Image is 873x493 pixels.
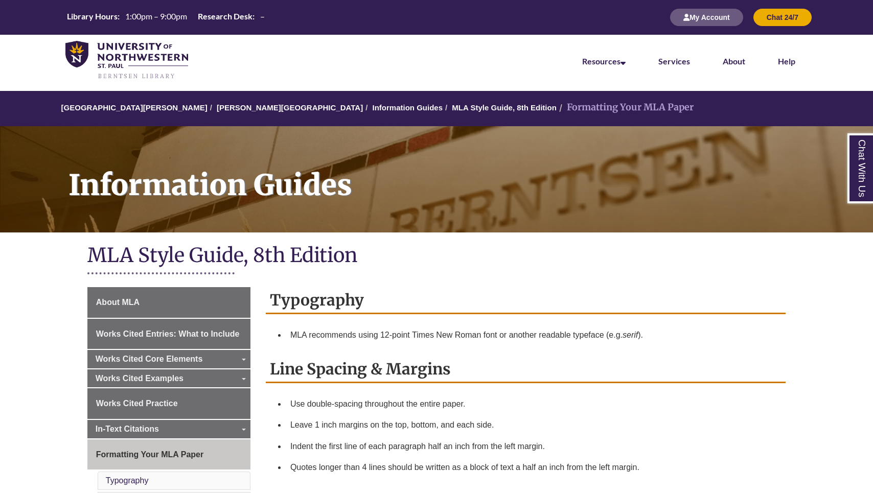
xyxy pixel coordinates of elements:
a: In-Text Citations [87,420,250,438]
img: UNWSP Library Logo [65,41,188,80]
a: Works Cited Practice [87,388,250,419]
a: Hours Today [63,11,269,25]
li: Formatting Your MLA Paper [557,100,694,115]
a: MLA Style Guide, 8th Edition [452,103,556,112]
em: serif [623,331,638,339]
h1: Information Guides [57,126,873,219]
a: Help [778,56,795,66]
a: About MLA [87,287,250,318]
a: Services [658,56,690,66]
th: Research Desk: [194,11,256,22]
a: Chat 24/7 [753,13,812,21]
li: Indent the first line of each paragraph half an inch from the left margin. [286,436,782,457]
a: Resources [582,56,626,66]
span: Works Cited Entries: What to Include [96,330,240,338]
span: Works Cited Practice [96,399,178,408]
span: 1:00pm – 9:00pm [125,11,187,21]
h1: MLA Style Guide, 8th Edition [87,243,786,270]
a: About [723,56,745,66]
span: Formatting Your MLA Paper [96,450,203,459]
th: Library Hours: [63,11,121,22]
a: Information Guides [372,103,443,112]
a: [PERSON_NAME][GEOGRAPHIC_DATA] [217,103,363,112]
span: Works Cited Examples [96,374,183,383]
span: About MLA [96,298,140,307]
span: Works Cited Core Elements [96,355,203,363]
table: Hours Today [63,11,269,24]
h2: Line Spacing & Margins [266,356,786,383]
a: Works Cited Examples [87,369,250,388]
span: In-Text Citations [96,425,159,433]
li: Quotes longer than 4 lines should be written as a block of text a half an inch from the left margin. [286,457,782,478]
li: Leave 1 inch margins on the top, bottom, and each side. [286,414,782,436]
a: My Account [670,13,743,21]
button: My Account [670,9,743,26]
a: Typography [106,476,149,485]
li: Use double-spacing throughout the entire paper. [286,393,782,415]
a: Works Cited Entries: What to Include [87,319,250,349]
h2: Typography [266,287,786,314]
button: Chat 24/7 [753,9,812,26]
span: – [260,11,265,21]
a: Formatting Your MLA Paper [87,439,250,470]
li: MLA recommends using 12-point Times New Roman font or another readable typeface (e.g. ). [286,324,782,346]
a: [GEOGRAPHIC_DATA][PERSON_NAME] [61,103,208,112]
a: Works Cited Core Elements [87,350,250,368]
